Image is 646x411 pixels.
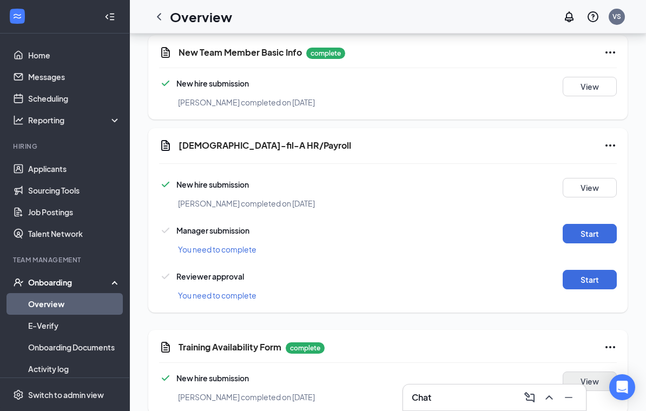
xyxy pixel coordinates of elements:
svg: Checkmark [159,178,172,191]
span: You need to complete [178,290,256,300]
a: Talent Network [28,223,121,244]
div: Hiring [13,142,118,151]
span: [PERSON_NAME] completed on [DATE] [178,97,315,107]
svg: Notifications [563,10,576,23]
h5: Training Availability Form [179,341,281,353]
button: Start [563,270,617,289]
svg: UserCheck [13,277,24,288]
h1: Overview [170,8,232,26]
a: Messages [28,66,121,88]
span: New hire submission [176,78,249,88]
span: [PERSON_NAME] completed on [DATE] [178,392,315,402]
h5: [DEMOGRAPHIC_DATA]-fil-A HR/Payroll [179,140,351,151]
p: complete [286,342,325,354]
a: Applicants [28,158,121,180]
h5: New Team Member Basic Info [179,47,302,58]
svg: Collapse [104,11,115,22]
svg: Ellipses [604,46,617,59]
svg: Checkmark [159,372,172,385]
svg: CustomFormIcon [159,46,172,59]
svg: Analysis [13,115,24,125]
button: Minimize [560,389,577,406]
div: VS [612,12,621,21]
a: E-Verify [28,315,121,336]
a: Onboarding Documents [28,336,121,358]
button: View [563,77,617,96]
div: Switch to admin view [28,389,104,400]
button: View [563,372,617,391]
button: ChevronUp [540,389,558,406]
svg: ChevronUp [543,391,556,404]
div: Reporting [28,115,121,125]
span: [PERSON_NAME] completed on [DATE] [178,198,315,208]
span: Manager submission [176,226,249,235]
svg: CustomFormIcon [159,341,172,354]
svg: QuestionInfo [586,10,599,23]
div: Open Intercom Messenger [609,374,635,400]
svg: Ellipses [604,139,617,152]
a: Sourcing Tools [28,180,121,201]
svg: Minimize [562,391,575,404]
svg: Checkmark [159,77,172,90]
a: Scheduling [28,88,121,109]
div: Onboarding [28,277,111,288]
button: ComposeMessage [521,389,538,406]
span: New hire submission [176,180,249,189]
div: Team Management [13,255,118,264]
button: View [563,178,617,197]
svg: Document [159,139,172,152]
a: Activity log [28,358,121,380]
svg: ChevronLeft [153,10,166,23]
a: Overview [28,293,121,315]
h3: Chat [412,392,431,403]
a: Job Postings [28,201,121,223]
svg: Ellipses [604,341,617,354]
svg: Checkmark [159,224,172,237]
p: complete [306,48,345,59]
svg: Checkmark [159,270,172,283]
span: New hire submission [176,373,249,383]
svg: WorkstreamLogo [12,11,23,22]
a: Home [28,44,121,66]
svg: Settings [13,389,24,400]
span: You need to complete [178,244,256,254]
button: Start [563,224,617,243]
svg: ComposeMessage [523,391,536,404]
span: Reviewer approval [176,271,244,281]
